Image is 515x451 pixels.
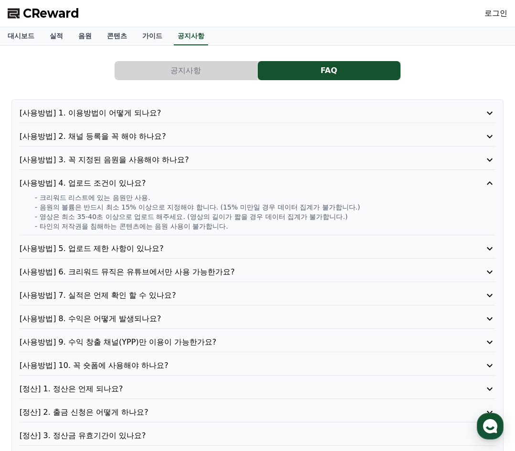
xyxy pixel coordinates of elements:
[20,266,457,278] p: [사용방법] 6. 크리워드 뮤직은 유튜브에서만 사용 가능한가요?
[20,290,495,301] button: [사용방법] 7. 실적은 언제 확인 할 수 있나요?
[30,317,36,325] span: 홈
[115,61,258,80] a: 공지사항
[174,27,208,45] a: 공지사항
[20,407,457,418] p: [정산] 2. 출금 신청은 어떻게 하나요?
[20,383,495,395] button: [정산] 1. 정산은 언제 되나요?
[35,193,495,202] p: - 크리워드 리스트에 있는 음원만 사용.
[23,6,79,21] span: CReward
[258,61,400,80] button: FAQ
[20,178,457,189] p: [사용방법] 4. 업로드 조건이 있나요?
[20,290,457,301] p: [사용방법] 7. 실적은 언제 확인 할 수 있나요?
[258,61,401,80] a: FAQ
[484,8,507,19] a: 로그인
[20,154,457,166] p: [사용방법] 3. 꼭 지정된 음원을 사용해야 하나요?
[20,313,457,325] p: [사용방법] 8. 수익은 어떻게 발생되나요?
[35,212,495,221] p: - 영상은 최소 35-40초 이상으로 업로드 해주세요. (영상의 길이가 짧을 경우 데이터 집계가 불가합니다.)
[20,336,457,348] p: [사용방법] 9. 수익 창출 채널(YPP)만 이용이 가능한가요?
[35,221,495,231] p: - 타인의 저작권을 침해하는 콘텐츠에는 음원 사용이 불가합니다.
[147,317,159,325] span: 설정
[3,303,63,326] a: 홈
[20,383,457,395] p: [정산] 1. 정산은 언제 되나요?
[20,336,495,348] button: [사용방법] 9. 수익 창출 채널(YPP)만 이용이 가능한가요?
[71,27,99,45] a: 음원
[35,202,495,212] p: - 음원의 볼륨은 반드시 최소 15% 이상으로 지정해야 합니다. (15% 미만일 경우 데이터 집계가 불가합니다.)
[20,407,495,418] button: [정산] 2. 출금 신청은 어떻게 하나요?
[20,107,495,119] button: [사용방법] 1. 이용방법이 어떻게 되나요?
[20,154,495,166] button: [사용방법] 3. 꼭 지정된 음원을 사용해야 하나요?
[20,131,457,142] p: [사용방법] 2. 채널 등록을 꼭 해야 하나요?
[115,61,257,80] button: 공지사항
[20,266,495,278] button: [사용방법] 6. 크리워드 뮤직은 유튜브에서만 사용 가능한가요?
[8,6,79,21] a: CReward
[20,360,457,371] p: [사용방법] 10. 꼭 숏폼에 사용해야 하나요?
[20,107,457,119] p: [사용방법] 1. 이용방법이 어떻게 되나요?
[42,27,71,45] a: 실적
[20,430,457,441] p: [정산] 3. 정산금 유효기간이 있나요?
[20,313,495,325] button: [사용방법] 8. 수익은 어떻게 발생되나요?
[20,243,495,254] button: [사용방법] 5. 업로드 제한 사항이 있나요?
[20,243,457,254] p: [사용방법] 5. 업로드 제한 사항이 있나요?
[63,303,123,326] a: 대화
[20,360,495,371] button: [사용방법] 10. 꼭 숏폼에 사용해야 하나요?
[99,27,135,45] a: 콘텐츠
[123,303,183,326] a: 설정
[20,430,495,441] button: [정산] 3. 정산금 유효기간이 있나요?
[20,178,495,189] button: [사용방법] 4. 업로드 조건이 있나요?
[20,131,495,142] button: [사용방법] 2. 채널 등록을 꼭 해야 하나요?
[87,317,99,325] span: 대화
[135,27,170,45] a: 가이드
